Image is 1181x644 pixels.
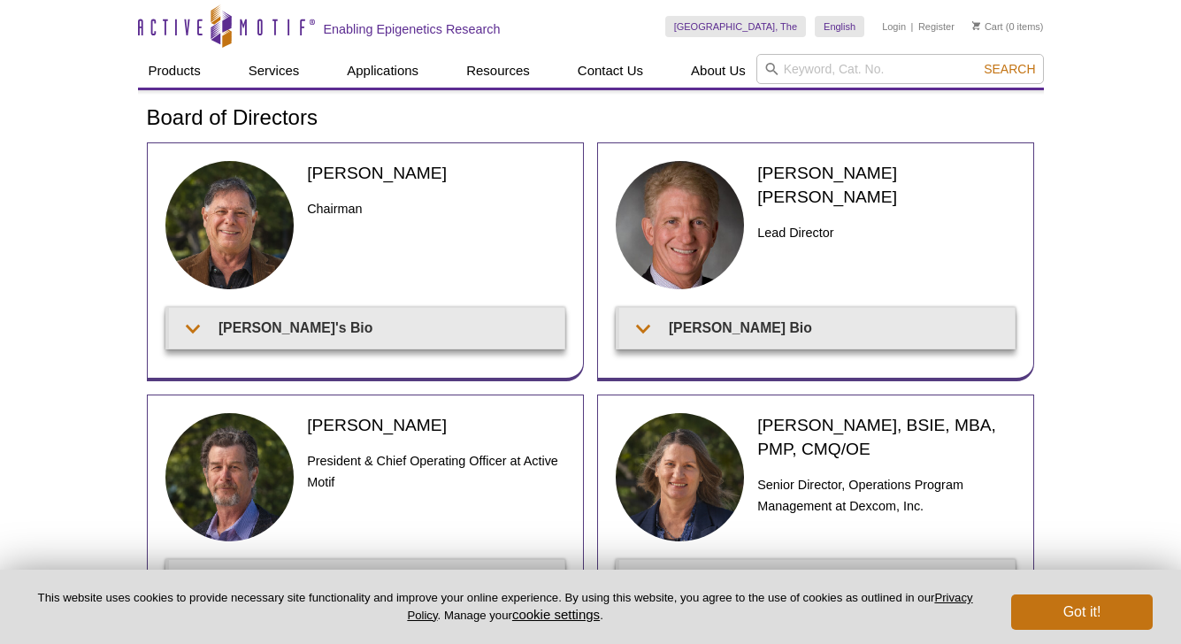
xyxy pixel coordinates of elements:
[984,62,1035,76] span: Search
[619,308,1015,348] summary: [PERSON_NAME] Bio
[567,54,654,88] a: Contact Us
[757,474,1015,517] h3: Senior Director, Operations Program Management at Dexcom, Inc.
[336,54,429,88] a: Applications
[619,560,1015,600] summary: [PERSON_NAME]'s Bio
[757,161,1015,209] h2: [PERSON_NAME] [PERSON_NAME]
[169,560,564,600] summary: [PERSON_NAME]'s Bio
[756,54,1044,84] input: Keyword, Cat. No.
[911,16,914,37] li: |
[28,590,982,624] p: This website uses cookies to provide necessary site functionality and improve your online experie...
[324,21,501,37] h2: Enabling Epigenetics Research
[307,413,564,437] h2: [PERSON_NAME]
[972,21,980,30] img: Your Cart
[138,54,211,88] a: Products
[456,54,541,88] a: Resources
[972,16,1044,37] li: (0 items)
[978,61,1040,77] button: Search
[169,308,564,348] summary: [PERSON_NAME]'s Bio
[1011,594,1153,630] button: Got it!
[307,450,564,493] h3: President & Chief Operating Officer at Active Motif
[665,16,806,37] a: [GEOGRAPHIC_DATA], The
[512,607,600,622] button: cookie settings
[757,222,1015,243] h3: Lead Director
[680,54,756,88] a: About Us
[815,16,864,37] a: English
[307,198,564,219] h3: Chairman
[407,591,972,621] a: Privacy Policy
[238,54,311,88] a: Services
[147,106,1035,132] h1: Board of Directors
[972,20,1003,33] a: Cart
[307,161,564,185] h2: [PERSON_NAME]
[882,20,906,33] a: Login
[165,413,295,542] img: Ted DeFrank headshot
[616,161,745,290] img: Wainwright headshot
[616,413,745,542] img: Tammy Brach headshot
[918,20,955,33] a: Register
[165,161,295,290] img: Joe headshot
[757,413,1015,461] h2: [PERSON_NAME], BSIE, MBA, PMP, CMQ/OE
